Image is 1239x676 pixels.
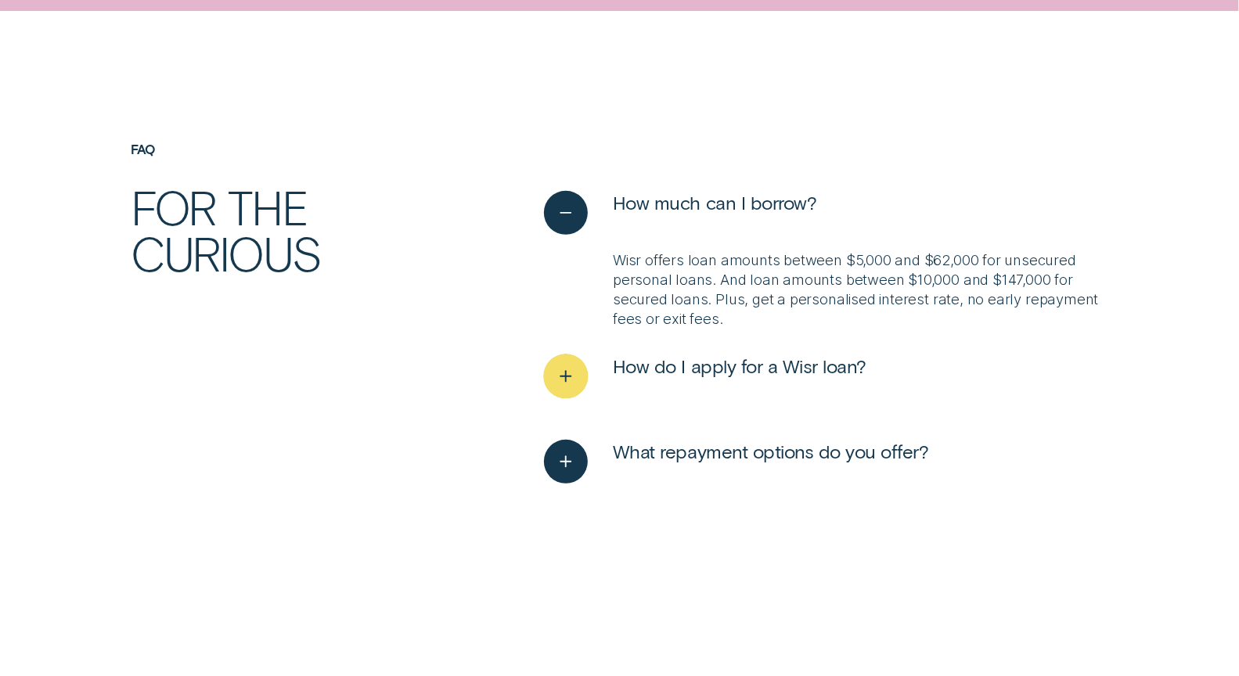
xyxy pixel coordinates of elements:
div: See less [544,250,1108,329]
h4: FAQ [131,142,447,156]
span: How much can I borrow? [613,191,816,214]
p: Wisr offers loan amounts between $5,000 and $62,000 for unsecured personal loans. And loan amount... [613,250,1108,329]
button: See more [544,440,929,484]
span: What repayment options do you offer? [613,440,929,463]
h2: For the curious [131,183,447,276]
span: How do I apply for a Wisr loan? [613,354,866,378]
button: See more [544,354,866,398]
button: See less [544,191,816,235]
